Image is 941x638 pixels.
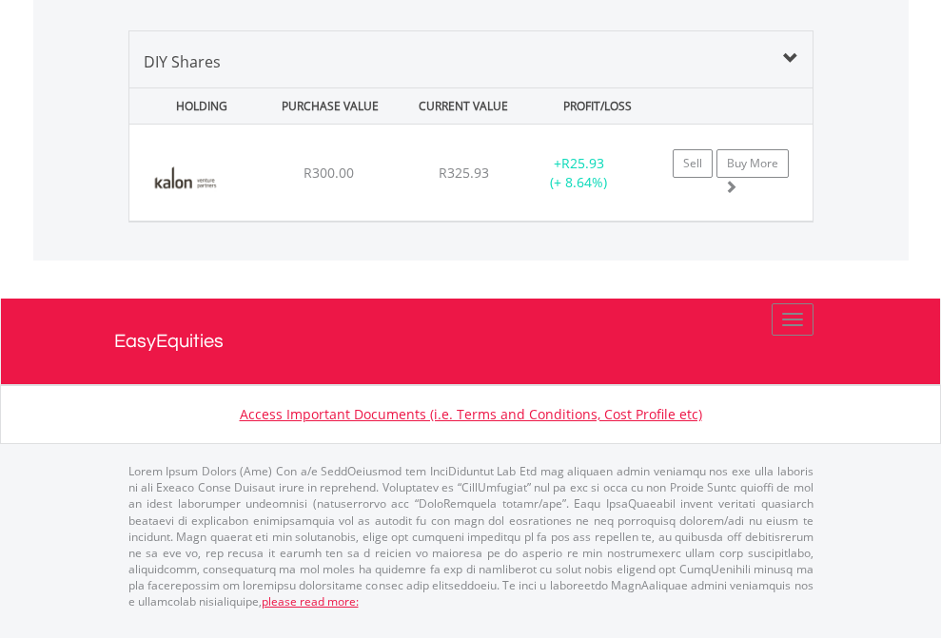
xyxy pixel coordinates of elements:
[265,88,395,124] div: PURCHASE VALUE
[439,164,489,182] span: R325.93
[399,88,528,124] div: CURRENT VALUE
[304,164,354,182] span: R300.00
[128,463,814,609] p: Lorem Ipsum Dolors (Ame) Con a/e SeddOeiusmod tem InciDiduntut Lab Etd mag aliquaen admin veniamq...
[561,154,604,172] span: R25.93
[144,51,221,72] span: DIY Shares
[716,149,789,178] a: Buy More
[520,154,638,192] div: + (+ 8.64%)
[673,149,713,178] a: Sell
[139,148,235,216] img: EQU.ZA.KVPFII.png
[262,593,359,609] a: please read more:
[533,88,662,124] div: PROFIT/LOSS
[114,299,828,384] a: EasyEquities
[131,88,261,124] div: HOLDING
[240,405,702,423] a: Access Important Documents (i.e. Terms and Conditions, Cost Profile etc)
